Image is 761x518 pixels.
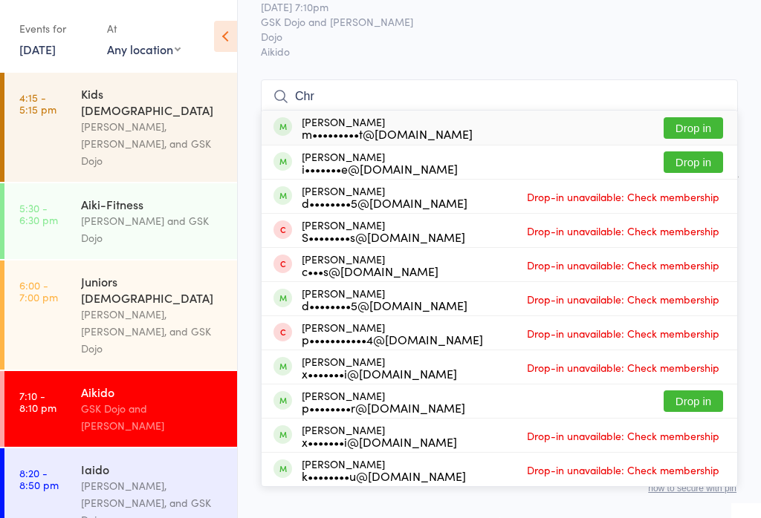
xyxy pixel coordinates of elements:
[19,467,59,491] time: 8:20 - 8:50 pm
[302,185,467,209] div: [PERSON_NAME]
[302,401,465,413] div: p••••••••r@[DOMAIN_NAME]
[81,118,224,169] div: [PERSON_NAME], [PERSON_NAME], and GSK Dojo
[19,16,92,41] div: Events for
[302,231,465,243] div: S••••••••s@[DOMAIN_NAME]
[302,355,457,379] div: [PERSON_NAME]
[302,390,465,413] div: [PERSON_NAME]
[107,41,181,57] div: Any location
[19,390,56,413] time: 7:10 - 8:10 pm
[81,400,224,434] div: GSK Dojo and [PERSON_NAME]
[4,371,237,447] a: 7:10 -8:10 pmAikidoGSK Dojo and [PERSON_NAME]
[664,117,723,139] button: Drop in
[302,116,473,140] div: [PERSON_NAME]
[302,458,466,482] div: [PERSON_NAME]
[107,16,181,41] div: At
[302,321,483,345] div: [PERSON_NAME]
[302,436,457,447] div: x•••••••i@[DOMAIN_NAME]
[664,390,723,412] button: Drop in
[302,367,457,379] div: x•••••••i@[DOMAIN_NAME]
[19,41,56,57] a: [DATE]
[302,299,467,311] div: d••••••••5@[DOMAIN_NAME]
[81,212,224,246] div: [PERSON_NAME] and GSK Dojo
[523,220,723,242] span: Drop-in unavailable: Check membership
[523,288,723,310] span: Drop-in unavailable: Check membership
[81,384,224,400] div: Aikido
[261,79,738,114] input: Search
[4,183,237,259] a: 5:30 -6:30 pmAiki-Fitness[PERSON_NAME] and GSK Dojo
[664,151,723,173] button: Drop in
[261,44,738,59] span: Aikido
[81,196,224,212] div: Aiki-Fitness
[523,424,723,447] span: Drop-in unavailable: Check membership
[302,163,458,174] div: i•••••••e@[DOMAIN_NAME]
[81,461,224,477] div: Iaido
[302,265,438,277] div: c•••s@[DOMAIN_NAME]
[302,151,458,174] div: [PERSON_NAME]
[261,14,715,29] span: GSK Dojo and [PERSON_NAME]
[302,197,467,209] div: d••••••••5@[DOMAIN_NAME]
[81,85,224,118] div: Kids [DEMOGRAPHIC_DATA]
[81,306,224,357] div: [PERSON_NAME], [PERSON_NAME], and GSK Dojo
[302,287,467,311] div: [PERSON_NAME]
[523,254,723,276] span: Drop-in unavailable: Check membership
[81,273,224,306] div: Juniors [DEMOGRAPHIC_DATA]
[523,459,723,481] span: Drop-in unavailable: Check membership
[523,322,723,344] span: Drop-in unavailable: Check membership
[261,29,715,44] span: Dojo
[19,202,58,226] time: 5:30 - 6:30 pm
[4,73,237,182] a: 4:15 -5:15 pmKids [DEMOGRAPHIC_DATA][PERSON_NAME], [PERSON_NAME], and GSK Dojo
[4,260,237,370] a: 6:00 -7:00 pmJuniors [DEMOGRAPHIC_DATA][PERSON_NAME], [PERSON_NAME], and GSK Dojo
[302,424,457,447] div: [PERSON_NAME]
[648,483,736,494] button: how to secure with pin
[523,356,723,378] span: Drop-in unavailable: Check membership
[19,91,56,115] time: 4:15 - 5:15 pm
[302,128,473,140] div: m•••••••••t@[DOMAIN_NAME]
[19,279,58,303] time: 6:00 - 7:00 pm
[302,470,466,482] div: k••••••••u@[DOMAIN_NAME]
[523,186,723,208] span: Drop-in unavailable: Check membership
[302,253,438,277] div: [PERSON_NAME]
[302,333,483,345] div: p•••••••••••4@[DOMAIN_NAME]
[302,219,465,243] div: [PERSON_NAME]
